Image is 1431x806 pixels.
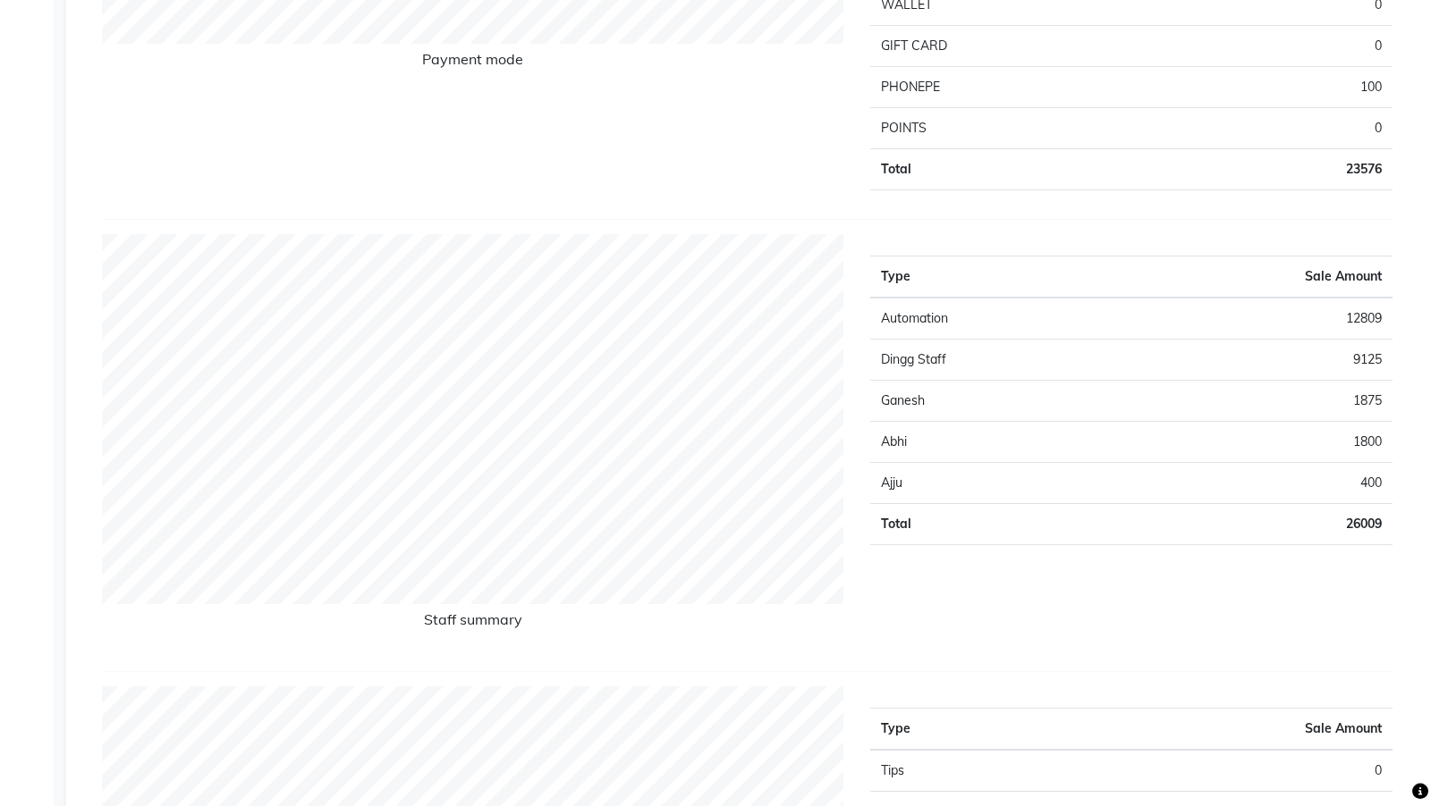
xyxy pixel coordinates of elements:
td: 400 [1118,463,1393,504]
td: Ganesh [870,381,1118,422]
td: Total [870,149,1155,190]
td: POINTS [870,108,1155,149]
h6: Payment mode [102,51,843,75]
td: Ajju [870,463,1118,504]
th: Type [870,709,1131,751]
td: 0 [1131,750,1393,792]
td: 1800 [1118,422,1393,463]
td: Total [870,504,1118,545]
td: 1875 [1118,381,1393,422]
th: Type [870,256,1118,298]
td: 100 [1156,67,1393,108]
td: GIFT CARD [870,26,1155,67]
td: PHONEPE [870,67,1155,108]
th: Sale Amount [1131,709,1393,751]
td: 12809 [1118,298,1393,340]
td: Tips [870,750,1131,792]
td: Dingg Staff [870,340,1118,381]
td: 23576 [1156,149,1393,190]
td: Abhi [870,422,1118,463]
th: Sale Amount [1118,256,1393,298]
h6: Staff summary [102,611,843,635]
td: Automation [870,298,1118,340]
td: 9125 [1118,340,1393,381]
td: 0 [1156,26,1393,67]
td: 0 [1156,108,1393,149]
td: 26009 [1118,504,1393,545]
